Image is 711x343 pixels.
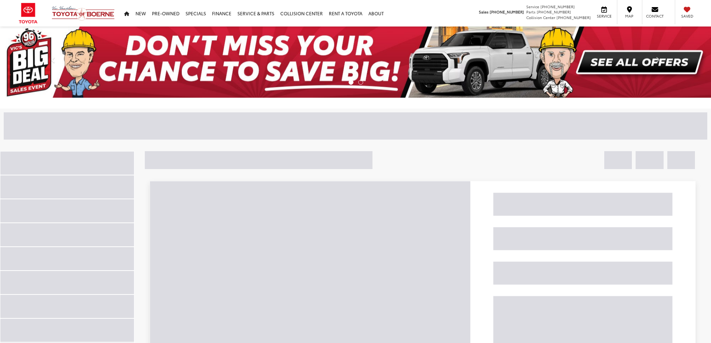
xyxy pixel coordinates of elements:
span: [PHONE_NUMBER] [490,9,524,15]
span: Service [526,4,539,9]
span: Sales [479,9,489,15]
span: Parts [526,9,536,15]
span: Collision Center [526,15,555,20]
span: [PHONE_NUMBER] [556,15,591,20]
span: Contact [646,13,664,19]
span: Service [596,13,612,19]
span: Saved [679,13,695,19]
span: [PHONE_NUMBER] [540,4,575,9]
img: Vic Vaughan Toyota of Boerne [52,6,115,21]
span: Map [621,13,637,19]
span: [PHONE_NUMBER] [537,9,571,15]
